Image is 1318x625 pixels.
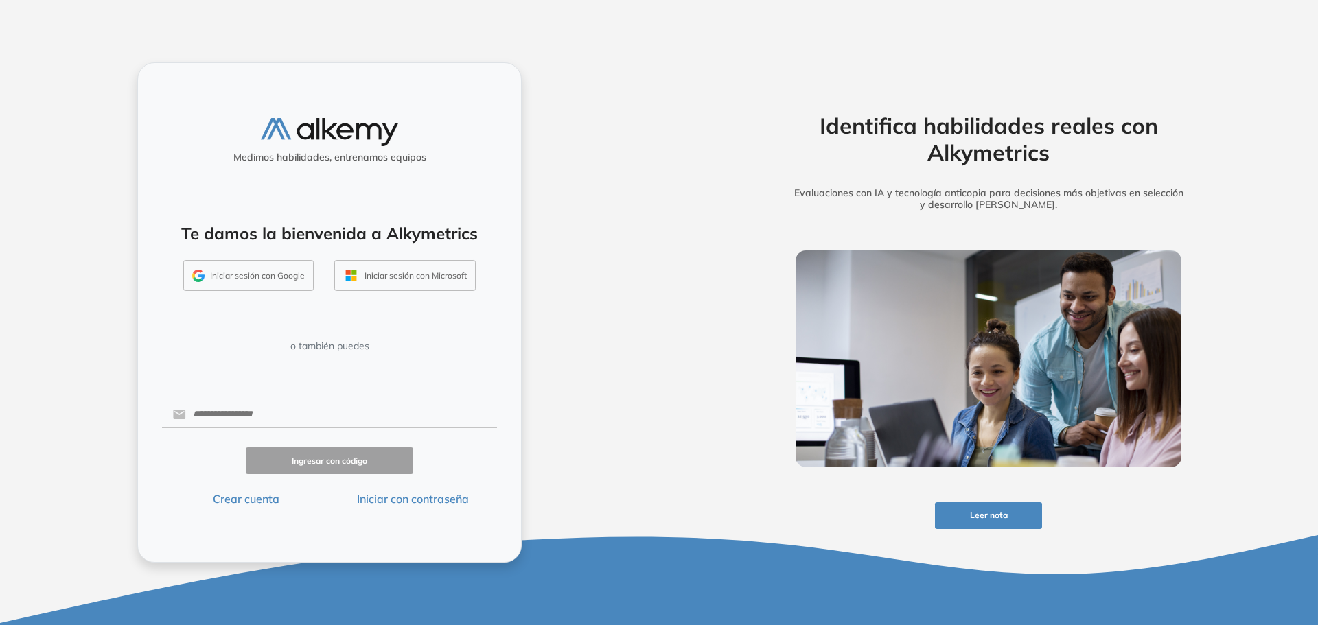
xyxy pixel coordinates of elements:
[935,502,1042,529] button: Leer nota
[774,187,1203,211] h5: Evaluaciones con IA y tecnología anticopia para decisiones más objetivas en selección y desarroll...
[796,250,1181,467] img: img-more-info
[1071,466,1318,625] iframe: Chat Widget
[156,224,503,244] h4: Te damos la bienvenida a Alkymetrics
[143,152,516,163] h5: Medimos habilidades, entrenamos equipos
[162,491,329,507] button: Crear cuenta
[290,339,369,353] span: o también puedes
[334,260,476,292] button: Iniciar sesión con Microsoft
[261,118,398,146] img: logo-alkemy
[329,491,497,507] button: Iniciar con contraseña
[343,268,359,283] img: OUTLOOK_ICON
[192,270,205,282] img: GMAIL_ICON
[1071,466,1318,625] div: Widget de chat
[246,447,413,474] button: Ingresar con código
[183,260,314,292] button: Iniciar sesión con Google
[774,113,1203,165] h2: Identifica habilidades reales con Alkymetrics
